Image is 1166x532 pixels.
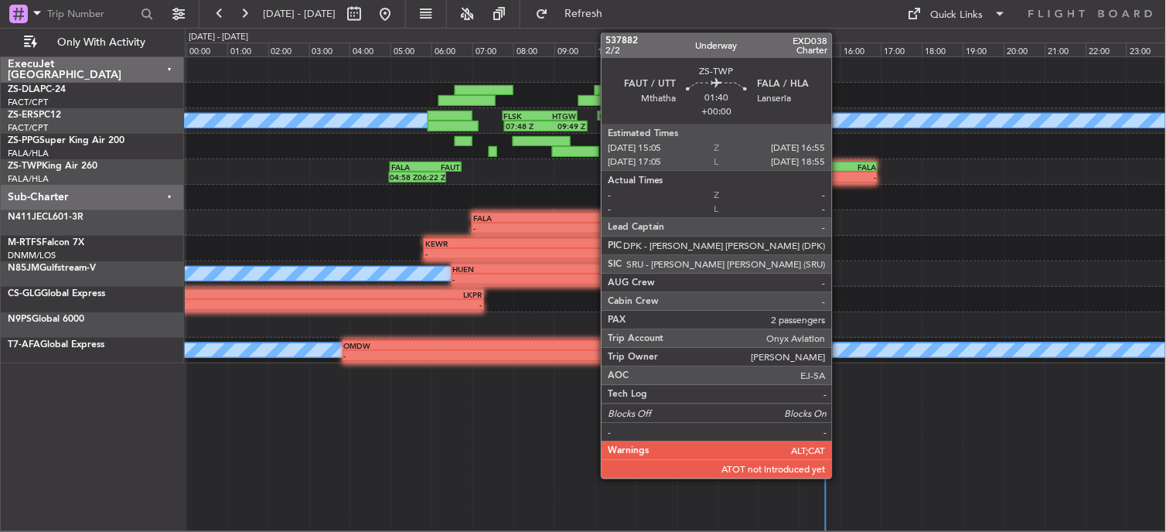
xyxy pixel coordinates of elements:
[691,109,740,132] div: A/C Booked
[540,111,577,121] div: HTGW
[963,43,1004,56] div: 19:00
[759,43,799,56] div: 14:00
[8,213,84,222] a: N411JECL601-3R
[643,326,679,335] div: -
[840,43,881,56] div: 16:00
[8,340,104,350] a: T7-AFAGlobal Express
[799,43,840,56] div: 15:00
[426,162,461,172] div: FAUT
[8,238,42,247] span: M-RTFS
[599,111,644,121] div: HTGW
[643,315,679,325] div: FACT
[189,31,248,44] div: [DATE] - [DATE]
[528,2,621,26] button: Refresh
[8,250,56,261] a: DNMM/LOS
[691,339,740,362] div: A/C Booked
[431,43,472,56] div: 06:00
[453,264,609,274] div: HUEN
[453,275,609,284] div: -
[227,43,268,56] div: 01:00
[8,111,61,120] a: ZS-ERSPC12
[8,289,105,298] a: CS-GLGGlobal Express
[8,238,84,247] a: M-RTFSFalcon 7X
[514,351,685,360] div: -
[8,213,42,222] span: N411JE
[514,341,685,350] div: FALA
[922,43,963,56] div: 18:00
[473,213,547,223] div: FALA
[8,111,39,120] span: ZS-ERS
[1004,43,1045,56] div: 20:00
[263,7,336,21] span: [DATE] - [DATE]
[8,136,124,145] a: ZS-PPGSuper King Air 200
[636,43,677,56] div: 11:00
[718,43,759,56] div: 13:00
[8,264,39,273] span: N85JM
[8,85,66,94] a: ZS-DLAPC-24
[390,172,418,182] div: 04:58 Z
[644,111,689,121] div: KOGA
[1086,43,1127,56] div: 22:00
[391,162,426,172] div: FALA
[606,326,643,335] div: -
[8,173,49,185] a: FALA/HLA
[253,300,482,309] div: -
[473,223,547,233] div: -
[8,264,96,273] a: N85JMGulfstream-V
[624,121,668,131] div: 10:41 Z
[8,315,32,324] span: N9PS
[609,264,764,274] div: LPMA
[17,30,168,55] button: Only With Activity
[8,289,41,298] span: CS-GLG
[425,239,569,248] div: KEWR
[472,43,513,56] div: 07:00
[8,340,40,350] span: T7-AFA
[513,43,554,56] div: 08:00
[931,8,984,23] div: Quick Links
[40,37,163,48] span: Only With Activity
[804,172,840,182] div: -
[8,148,49,159] a: FALA/HLA
[8,162,97,171] a: ZS-TWPKing Air 260
[8,315,84,324] a: N9PSGlobal 6000
[425,249,569,258] div: -
[418,172,445,182] div: 06:22 Z
[8,97,48,108] a: FACT/CPT
[309,43,350,56] div: 03:00
[677,43,718,56] div: 12:00
[547,213,620,223] div: FCBB
[8,136,39,145] span: ZS-PPG
[344,351,515,360] div: -
[595,43,636,56] div: 10:00
[840,172,876,182] div: -
[349,43,390,56] div: 04:00
[504,111,540,121] div: FLSK
[8,85,40,94] span: ZS-DLA
[606,315,643,325] div: FAOR
[344,341,515,350] div: OMDW
[253,290,482,299] div: LKPR
[609,275,764,284] div: -
[554,43,595,56] div: 09:00
[900,2,1014,26] button: Quick Links
[47,2,136,26] input: Trip Number
[546,121,586,131] div: 09:49 Z
[569,249,713,258] div: -
[268,43,309,56] div: 02:00
[8,162,42,171] span: ZS-TWP
[8,122,48,134] a: FACT/CPT
[569,239,713,248] div: EGGW
[506,121,546,131] div: 07:48 Z
[1045,43,1086,56] div: 21:00
[390,43,431,56] div: 05:00
[668,121,712,131] div: 12:54 Z
[804,162,840,172] div: FAUT
[547,223,620,233] div: -
[186,43,227,56] div: 00:00
[881,43,922,56] div: 17:00
[551,9,616,19] span: Refresh
[840,162,876,172] div: FALA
